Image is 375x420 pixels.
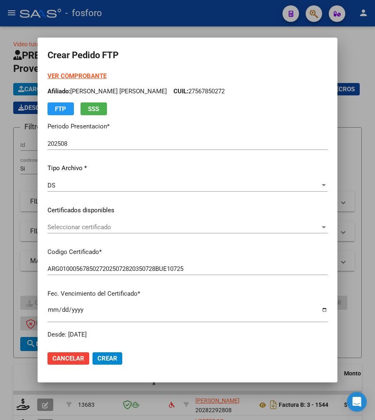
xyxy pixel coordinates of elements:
[47,352,89,365] button: Cancelar
[55,105,66,113] span: FTP
[52,355,84,362] span: Cancelar
[47,223,320,231] span: Seleccionar certificado
[47,47,328,63] h2: Crear Pedido FTP
[81,102,107,115] button: SSS
[47,102,74,115] button: FTP
[47,87,328,96] p: [PERSON_NAME] [PERSON_NAME] 27567850272
[47,164,328,173] p: Tipo Archivo *
[47,88,70,95] span: Afiliado:
[347,392,367,412] div: Open Intercom Messenger
[47,247,328,257] p: Codigo Certificado
[88,105,99,113] span: SSS
[47,182,55,189] span: DS
[97,355,117,362] span: Crear
[47,72,107,80] a: VER COMPROBANTE
[173,88,188,95] span: CUIL:
[93,352,122,365] button: Crear
[47,330,328,339] div: Desde: [DATE]
[47,122,328,131] p: Periodo Presentacion
[47,206,328,215] p: Certificados disponibles
[47,289,328,299] p: Fec. Vencimiento del Certificado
